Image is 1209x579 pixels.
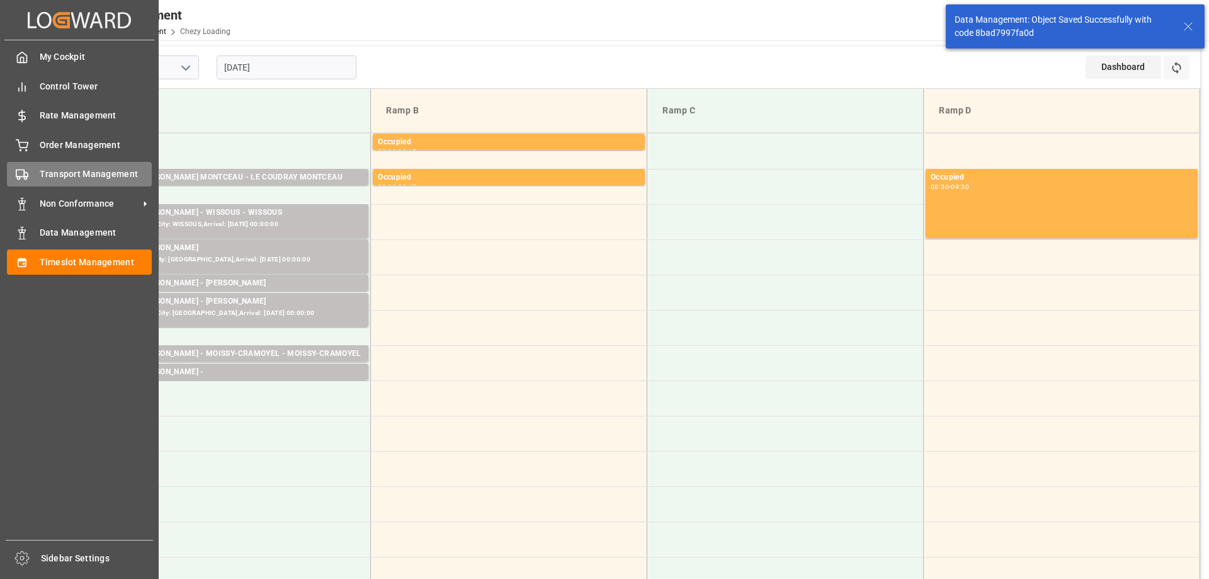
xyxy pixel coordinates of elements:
div: Transport [PERSON_NAME] [101,242,363,255]
span: Control Tower [40,80,152,93]
div: Transport [PERSON_NAME] - [PERSON_NAME] [101,277,363,290]
div: Ramp C [657,99,913,122]
div: 08:00 [378,149,396,154]
div: 08:30 [931,184,949,190]
a: Transport Management [7,162,152,186]
div: Transport [PERSON_NAME] MONTCEAU - LE COUDRAY MONTCEAU [101,171,363,184]
div: Transport [PERSON_NAME] - [101,366,363,379]
div: Pallets: 3,TU: 366,City: [GEOGRAPHIC_DATA],Arrival: [DATE] 00:00:00 [101,308,363,319]
div: Transport [PERSON_NAME] - MOISSY-CRAMOYEL - MOISSY-CRAMOYEL [101,348,363,360]
div: - [396,149,398,154]
span: Sidebar Settings [41,552,154,565]
a: Control Tower [7,74,152,98]
span: Order Management [40,139,152,152]
a: My Cockpit [7,45,152,69]
div: Occupied [931,171,1193,184]
div: Transport [PERSON_NAME] - WISSOUS - WISSOUS [101,207,363,219]
div: 08:30 [378,184,396,190]
div: Pallets: 2,TU: 160,City: MOISSY-CRAMOYEL,Arrival: [DATE] 00:00:00 [101,360,363,371]
button: open menu [176,58,195,77]
div: Ramp A [105,99,360,122]
span: Data Management [40,226,152,239]
div: 08:45 [398,184,416,190]
div: Pallets: 2,TU: 77,City: [GEOGRAPHIC_DATA],Arrival: [DATE] 00:00:00 [101,290,363,301]
div: Occupied [378,171,640,184]
span: Rate Management [40,109,152,122]
div: Transport [PERSON_NAME] - [PERSON_NAME] [101,295,363,308]
a: Order Management [7,132,152,157]
div: Ramp B [381,99,637,122]
div: Pallets: ,TU: 420,City: [GEOGRAPHIC_DATA],Arrival: [DATE] 00:00:00 [101,255,363,265]
div: Pallets: ,TU: ,City: ,Arrival: [101,379,363,389]
div: 08:15 [398,149,416,154]
div: - [396,184,398,190]
span: My Cockpit [40,50,152,64]
div: Pallets: 3,TU: 320,City: WISSOUS,Arrival: [DATE] 00:00:00 [101,219,363,230]
input: DD-MM-YYYY [217,55,356,79]
div: Occupied [378,136,640,149]
div: Dashboard [1086,55,1161,79]
div: Data Management: Object Saved Successfully with code 8bad7997fa0d [955,13,1171,40]
div: Ramp D [934,99,1189,122]
div: 09:30 [951,184,969,190]
a: Data Management [7,221,152,245]
span: Timeslot Management [40,256,152,269]
div: - [949,184,951,190]
a: Rate Management [7,103,152,128]
span: Transport Management [40,168,152,181]
div: Pallets: ,TU: 95,City: [GEOGRAPHIC_DATA],Arrival: [DATE] 00:00:00 [101,184,363,195]
span: Non Conformance [40,197,139,210]
a: Timeslot Management [7,249,152,274]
